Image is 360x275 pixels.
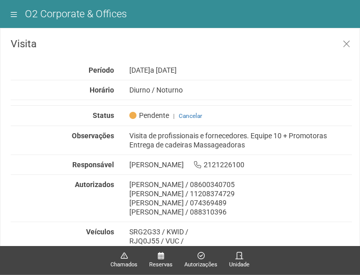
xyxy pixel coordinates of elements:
div: [DATE] [122,66,359,75]
div: [PERSON_NAME] / 088310396 [129,207,352,217]
strong: Horário [90,86,114,94]
strong: Status [93,111,114,119]
strong: Autorizados [75,180,114,189]
span: | [173,112,175,119]
span: Unidade [229,260,250,269]
div: [PERSON_NAME] / 11208374729 [129,189,352,198]
div: [PERSON_NAME] / 074369489 [129,198,352,207]
span: a [DATE] [150,66,177,74]
div: [PERSON_NAME] 2121226100 [122,160,359,169]
div: Visita de profissionais e fornecedores. Equipe 10 + Promotoras Entrega de cadeiras Massageadoras [122,131,359,149]
div: RJQ0J55 / VUC / [129,236,352,246]
h3: Visita [11,39,352,49]
strong: Período [89,66,114,74]
span: Reservas [149,260,173,269]
span: Chamados [110,260,137,269]
a: Autorizações [184,252,217,269]
div: [PERSON_NAME] / 08600340705 [129,180,352,189]
a: Reservas [149,252,173,269]
span: Autorizações [184,260,217,269]
div: SRG2G33 / KWID / [129,227,352,236]
a: Chamados [110,252,137,269]
a: Unidade [229,252,250,269]
span: Pendente [129,111,169,120]
strong: Responsável [72,161,114,169]
strong: Observações [72,132,114,140]
a: Cancelar [179,112,202,119]
div: Diurno / Noturno [122,85,359,95]
div: SRR6H82 / NISSAN VERSA / [129,246,352,255]
span: O2 Corporate & Offices [25,8,127,20]
strong: Veículos [86,228,114,236]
